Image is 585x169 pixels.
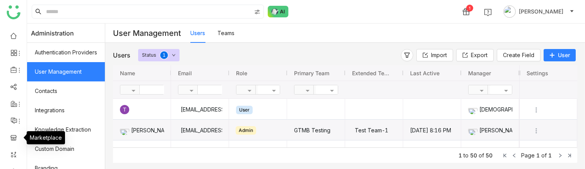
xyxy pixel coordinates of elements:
span: Last active [410,70,440,76]
span: Administration [31,24,74,43]
a: Users [190,30,205,36]
span: 1 [548,152,552,159]
span: User [558,51,570,59]
gtmb-cell-renderer: GTMB Testing [294,120,338,140]
a: Integrations [27,101,105,120]
span: of [479,152,484,159]
button: Export [456,49,494,61]
span: Role [236,70,247,76]
div: [PERSON_NAME][EMAIL_ADDRESS] [178,141,222,161]
div: [PERSON_NAME] [120,120,164,140]
img: 684a9d79de261c4b36a3e13b [468,126,477,135]
span: [PERSON_NAME] [519,7,563,16]
div: Press SPACE to select this row. [113,140,171,161]
nz-badge-sup: 1 [160,51,168,59]
img: 684a9b06de261c4b36a3cf65 [468,105,477,114]
span: Email [178,70,192,76]
div: Marketplace [27,131,65,144]
img: help.svg [484,8,492,16]
span: Settings [527,70,548,76]
span: Page [521,152,535,159]
a: User Management [27,62,105,81]
span: 1 [536,152,540,159]
div: User [236,106,253,114]
button: Create Field [497,49,541,61]
div: 1 [466,5,473,12]
span: Export [471,51,487,59]
a: Custom Domain [27,139,105,159]
img: 684fd8469a55a50394c15cc7 [120,126,129,135]
span: Name [120,70,135,76]
div: Admin [236,147,257,156]
div: Admin [236,126,256,135]
button: User [544,49,576,61]
span: to [464,152,469,159]
a: Teams [217,30,234,36]
div: [EMAIL_ADDRESS] [178,99,222,120]
img: 684a9b57de261c4b36a3d29f [120,147,129,156]
img: more.svg [532,127,540,135]
span: Manager [468,70,491,76]
gtmb-cell-renderer: [DATE] 8:16 PM [410,120,454,140]
img: search-type.svg [254,9,260,15]
button: Import [416,49,453,61]
span: 50 [470,152,477,159]
div: [PERSON_NAME] [468,120,512,140]
a: Authentication Providers [27,43,105,62]
span: Primary Team [294,70,329,76]
div: Press SPACE to select this row. [113,99,171,120]
img: avatar [503,5,516,18]
span: 50 [486,152,493,159]
div: [PERSON_NAME] [PERSON_NAME] [120,141,164,161]
div: Press SPACE to select this row. [519,99,577,120]
div: Status [142,49,156,61]
span: Create Field [503,51,534,59]
div: [DEMOGRAPHIC_DATA][PERSON_NAME] [468,99,512,120]
img: more.svg [532,106,540,114]
div: T [120,105,129,114]
a: Contacts [27,81,105,101]
div: Press SPACE to select this row. [519,140,577,161]
div: Users [113,51,130,59]
span: 1 [458,152,462,159]
span: Extended Team Names [352,70,390,76]
span: of [541,152,547,159]
a: Knowledge Extraction [27,120,105,139]
button: [PERSON_NAME] [502,5,576,18]
img: logo [7,5,21,19]
span: Import [431,51,447,59]
div: User Management [105,24,190,43]
gtmb-cell-renderer: [DATE] 2:16 PM [410,141,454,161]
div: Test Team-1 [352,120,396,140]
p: 1 [162,51,166,59]
div: Press SPACE to deselect this row. [519,120,577,140]
div: [EMAIL_ADDRESS][DOMAIN_NAME] [178,120,222,140]
div: Press SPACE to deselect this row. [113,120,171,140]
img: ask-buddy-normal.svg [268,6,289,17]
